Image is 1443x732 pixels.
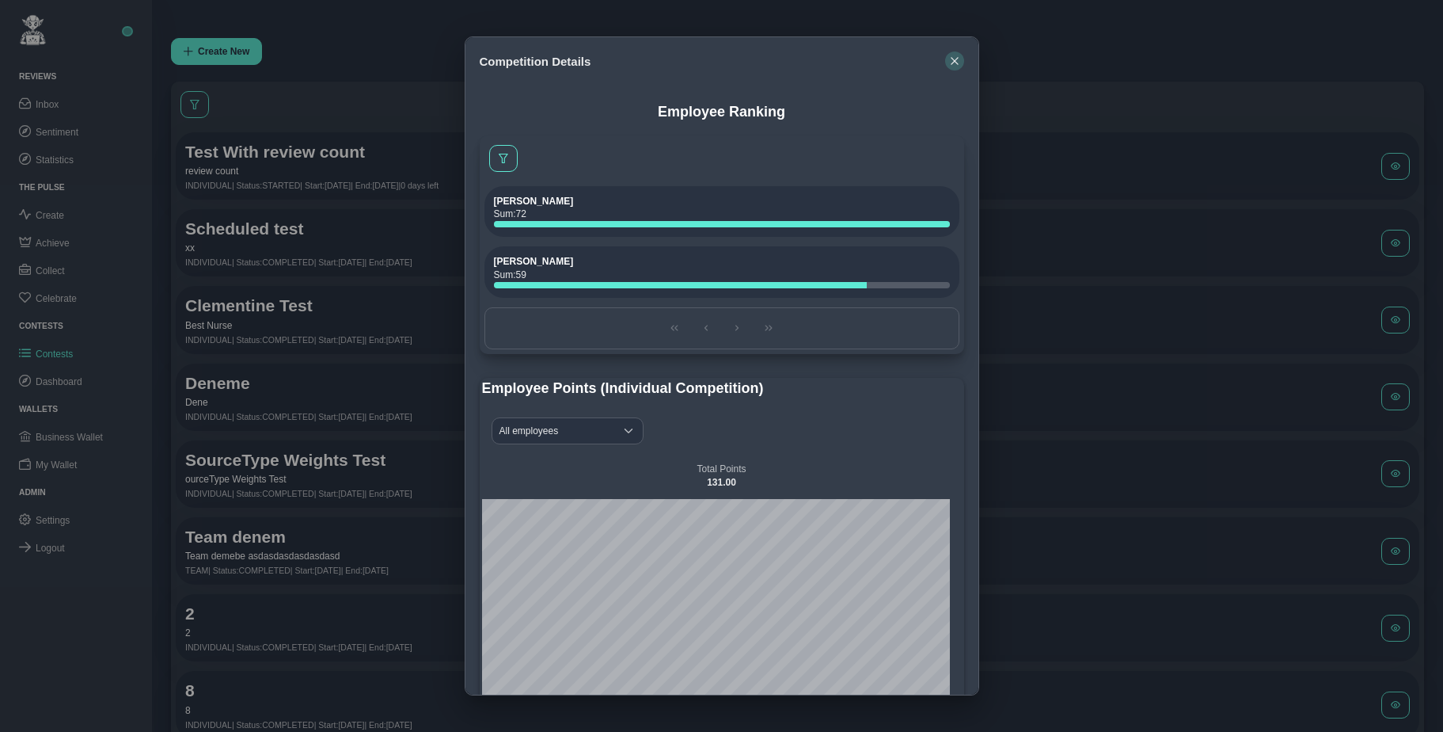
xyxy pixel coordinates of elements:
[494,268,950,282] p: Sum: 59
[482,380,764,398] h4: Employee Points (Individual Competition)
[697,475,746,490] p: 131.00
[480,104,964,121] h4: Employee Ranking
[492,418,614,444] span: All employees
[697,463,746,475] h6: Total Points
[614,418,643,444] div: Employee
[494,196,950,207] h6: [PERSON_NAME]
[480,55,945,68] div: Competition Details
[494,256,950,267] h6: [PERSON_NAME]
[494,207,950,221] p: Sum: 72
